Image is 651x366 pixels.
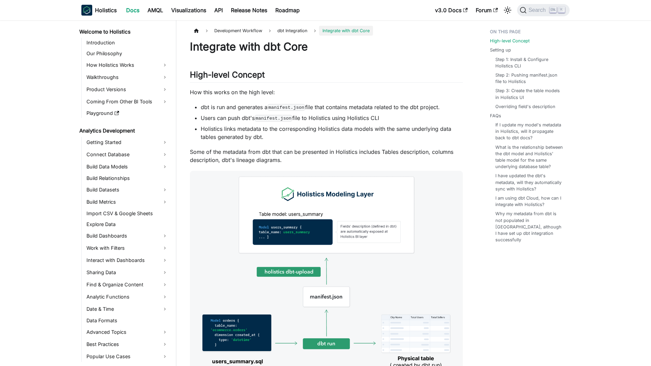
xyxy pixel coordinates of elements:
[190,26,463,36] nav: Breadcrumbs
[490,38,530,44] a: High-level Concept
[84,49,170,58] a: Our Philosophy
[84,255,170,266] a: Interact with Dashboards
[495,103,555,110] a: Overriding field's description
[495,144,563,170] a: What is the relationship between the dbt model and Holistics' table model for the same underlying...
[84,351,170,362] a: Popular Use Cases
[490,113,501,119] a: FAQs
[472,5,502,16] a: Forum
[84,230,170,241] a: Build Dashboards
[84,209,170,218] a: Import CSV & Google Sheets
[190,26,203,36] a: Home page
[527,7,550,13] span: Search
[274,26,311,36] a: dbt Integration
[84,243,170,253] a: Work with Filters
[227,5,271,16] a: Release Notes
[75,20,176,366] nav: Docs sidebar
[84,96,170,107] a: Coming From Other BI Tools
[201,125,463,141] li: Holistics links metadata to the corresponding Holistics data models with the same underlying data...
[84,267,170,278] a: Sharing Data
[84,161,170,172] a: Build Data Models
[255,115,292,122] code: manifest.json
[81,5,117,16] a: HolisticsHolistics
[84,197,170,207] a: Build Metrics
[84,291,170,302] a: Analytic Functions
[201,103,463,111] li: dbt is run and generates a file that contains metadata related to the dbt project.
[84,327,170,338] a: Advanced Topics
[84,84,170,95] a: Product Versions
[122,5,143,16] a: Docs
[167,5,210,16] a: Visualizations
[143,5,167,16] a: AMQL
[319,26,373,36] span: Integrate with dbt Core
[502,5,513,16] button: Switch between dark and light mode (currently light mode)
[558,7,565,13] kbd: K
[490,47,511,53] a: Setting up
[95,6,117,14] b: Holistics
[495,210,563,243] a: Why my metadata from dbt is not populated in [GEOGRAPHIC_DATA], although I have set up dbt integr...
[84,304,170,314] a: Date & Time
[495,72,563,85] a: Step 2: Pushing manifest.json file to Holistics
[81,5,92,16] img: Holistics
[495,56,563,69] a: Step 1: Install & Configure Holistics CLI
[190,40,463,54] h1: Integrate with dbt Core
[495,87,563,100] a: Step 3: Create the table models in Holistics UI
[190,70,463,83] h2: High-level Concept
[84,72,170,83] a: Walkthroughs
[84,60,170,70] a: How Holistics Works
[84,108,170,118] a: Playground
[210,5,227,16] a: API
[77,27,170,37] a: Welcome to Holistics
[271,5,304,16] a: Roadmap
[84,137,170,148] a: Getting Started
[277,28,308,33] span: dbt Integration
[495,172,563,192] a: I have updated the dbt's metadata, will they automatically sync with Holistics?
[190,148,463,164] p: Some of the metadata from dbt that can be presented in Holistics includes Tables description, col...
[190,88,463,96] p: How this works on the high level:
[431,5,472,16] a: v3.0 Docs
[517,4,570,16] button: Search (Ctrl+K)
[84,149,170,160] a: Connect Database
[84,339,170,350] a: Best Practices
[84,174,170,183] a: Build Relationships
[201,114,463,122] li: Users can push dbt's file to Holistics using Holistics CLI
[77,126,170,136] a: Analytics Development
[84,316,170,325] a: Data Formats
[84,38,170,47] a: Introduction
[268,104,305,111] code: manifest.json
[211,26,265,36] span: Development Workflow
[84,279,170,290] a: Find & Organize Content
[495,122,563,141] a: If I update my model's metadata in Holistics, will it propagate back to dbt docs?
[84,184,170,195] a: Build Datasets
[84,220,170,229] a: Explore Data
[495,195,563,208] a: I am using dbt Cloud, how can I integrate with Holistics?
